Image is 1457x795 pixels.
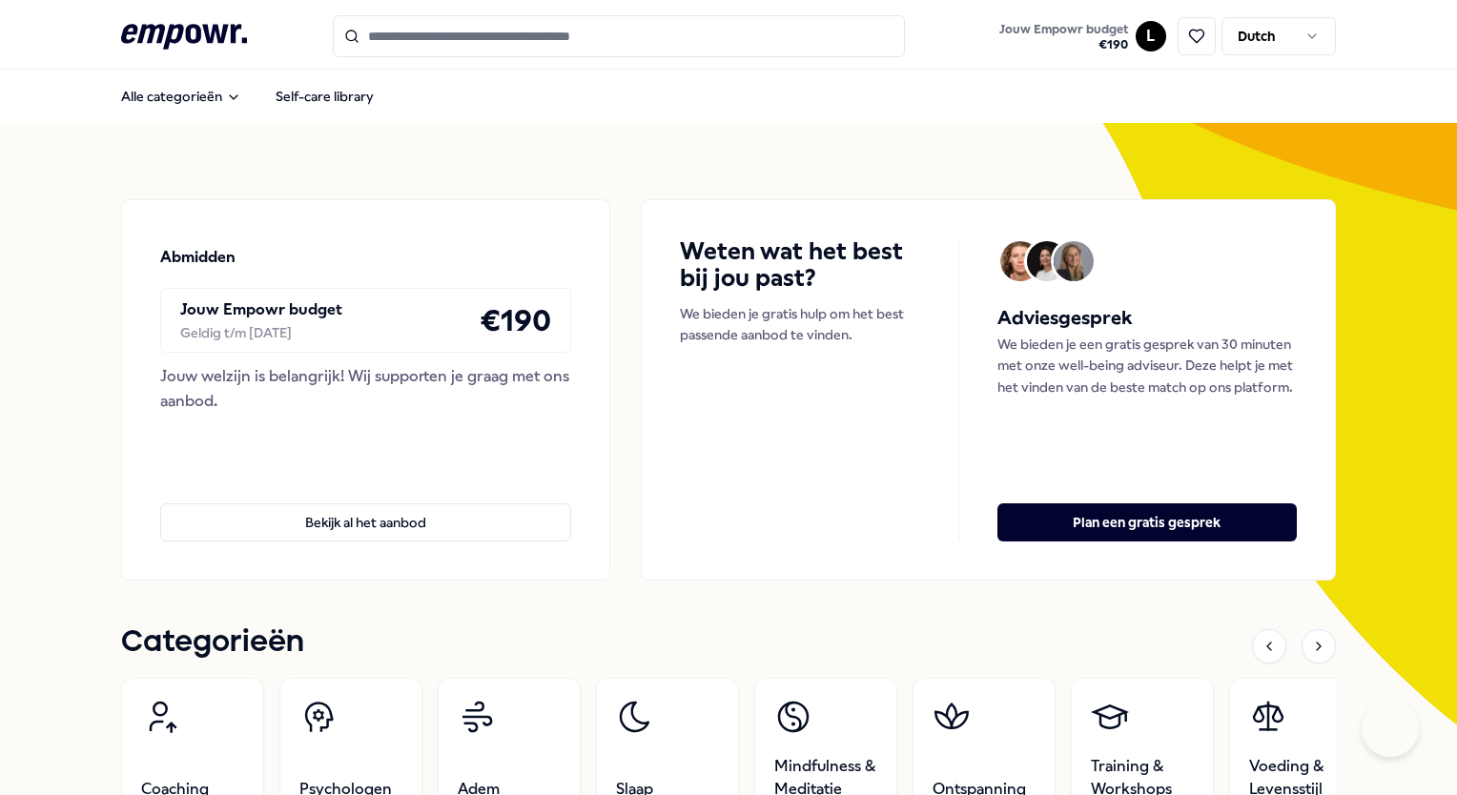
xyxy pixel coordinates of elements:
[180,322,342,343] div: Geldig t/m [DATE]
[106,77,389,115] nav: Main
[999,22,1128,37] span: Jouw Empowr budget
[995,18,1132,56] button: Jouw Empowr budget€190
[992,16,1136,56] a: Jouw Empowr budget€190
[121,619,304,666] h1: Categorieën
[680,303,919,346] p: We bieden je gratis hulp om het best passende aanbod te vinden.
[160,245,236,270] p: Abmidden
[1054,241,1094,281] img: Avatar
[680,238,919,292] h4: Weten wat het best bij jou past?
[1000,241,1040,281] img: Avatar
[160,364,571,413] div: Jouw welzijn is belangrijk! Wij supporten je graag met ons aanbod.
[480,296,551,344] h4: € 190
[999,37,1128,52] span: € 190
[1136,21,1166,51] button: L
[333,15,905,57] input: Search for products, categories or subcategories
[997,334,1297,397] p: We bieden je een gratis gesprek van 30 minuten met onze well-being adviseur. Deze helpt je met he...
[180,297,342,322] p: Jouw Empowr budget
[997,503,1297,541] button: Plan een gratis gesprek
[997,303,1297,334] h5: Adviesgesprek
[1027,241,1067,281] img: Avatar
[1362,700,1419,757] iframe: Help Scout Beacon - Open
[260,77,389,115] a: Self-care library
[160,473,571,541] a: Bekijk al het aanbod
[106,77,257,115] button: Alle categorieën
[160,503,571,541] button: Bekijk al het aanbod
